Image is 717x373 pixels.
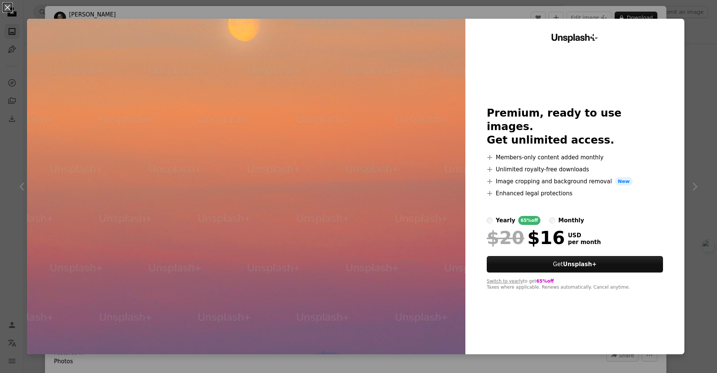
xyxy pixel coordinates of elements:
span: $20 [487,228,524,247]
button: Switch to yearly [487,279,523,285]
li: Image cropping and background removal [487,177,663,186]
div: monthly [558,216,584,225]
strong: Unsplash+ [563,261,597,268]
input: monthly [549,217,555,223]
li: Enhanced legal protections [487,189,663,198]
h2: Premium, ready to use images. Get unlimited access. [487,106,663,147]
li: Unlimited royalty-free downloads [487,165,663,174]
span: New [615,177,633,186]
div: $16 [487,228,565,247]
span: USD [568,232,601,239]
div: yearly [496,216,515,225]
div: 65% off [518,216,540,225]
li: Members-only content added monthly [487,153,663,162]
span: per month [568,239,601,246]
div: to get Taxes where applicable. Renews automatically. Cancel anytime. [487,279,663,291]
input: yearly65%off [487,217,493,223]
span: 65% off [536,279,554,284]
button: GetUnsplash+ [487,256,663,273]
